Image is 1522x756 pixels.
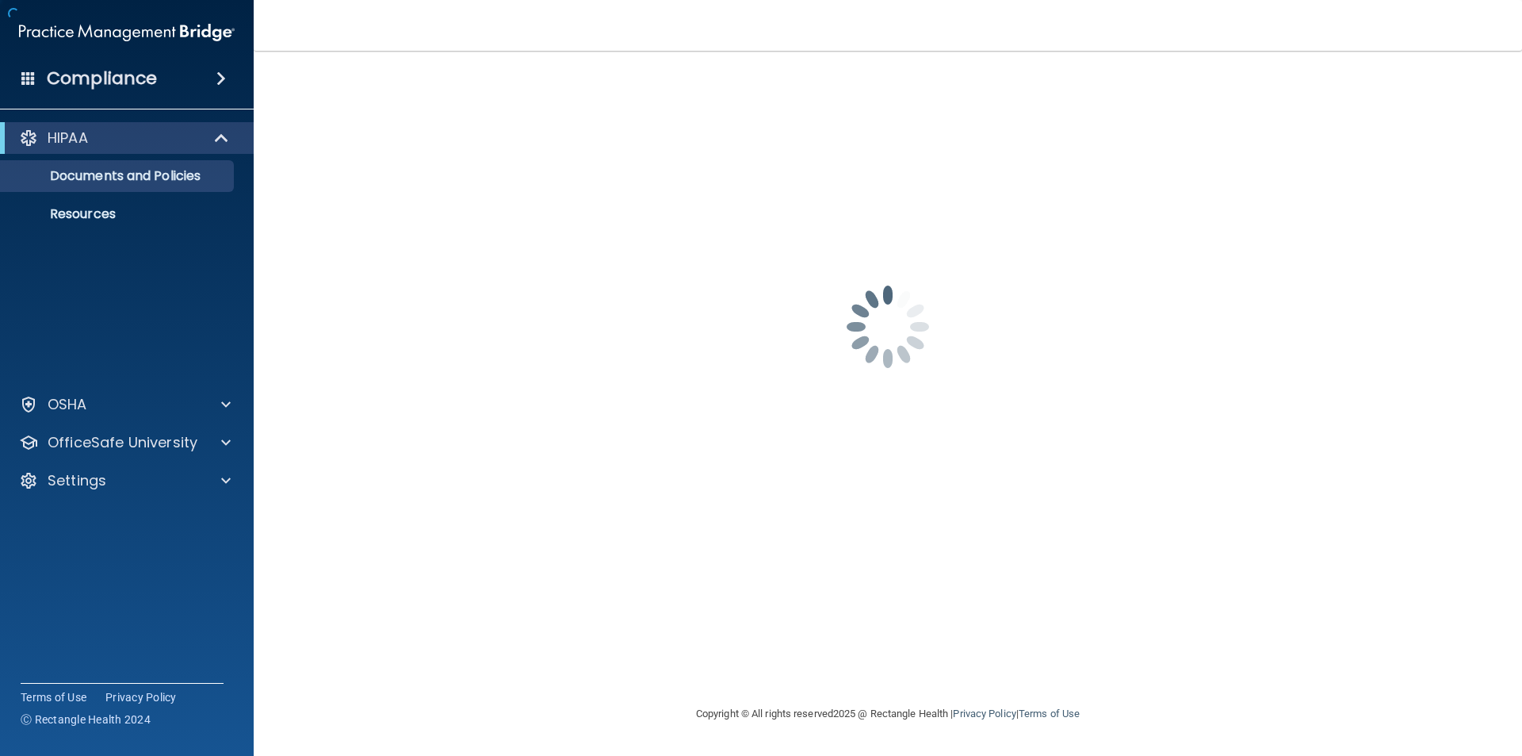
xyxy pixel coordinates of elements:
[19,471,231,490] a: Settings
[48,129,88,148] p: HIPAA
[19,129,230,148] a: HIPAA
[19,17,235,48] img: PMB logo
[105,689,177,705] a: Privacy Policy
[21,689,86,705] a: Terms of Use
[598,689,1177,739] div: Copyright © All rights reserved 2025 @ Rectangle Health | |
[19,395,231,414] a: OSHA
[1248,643,1503,707] iframe: Drift Widget Chat Controller
[47,67,157,90] h4: Compliance
[48,471,106,490] p: Settings
[1019,708,1080,720] a: Terms of Use
[10,168,227,184] p: Documents and Policies
[48,395,87,414] p: OSHA
[10,206,227,222] p: Resources
[19,433,231,452] a: OfficeSafe University
[21,712,151,727] span: Ⓒ Rectangle Health 2024
[953,708,1015,720] a: Privacy Policy
[48,433,197,452] p: OfficeSafe University
[809,248,967,406] img: spinner.e123f6fc.gif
